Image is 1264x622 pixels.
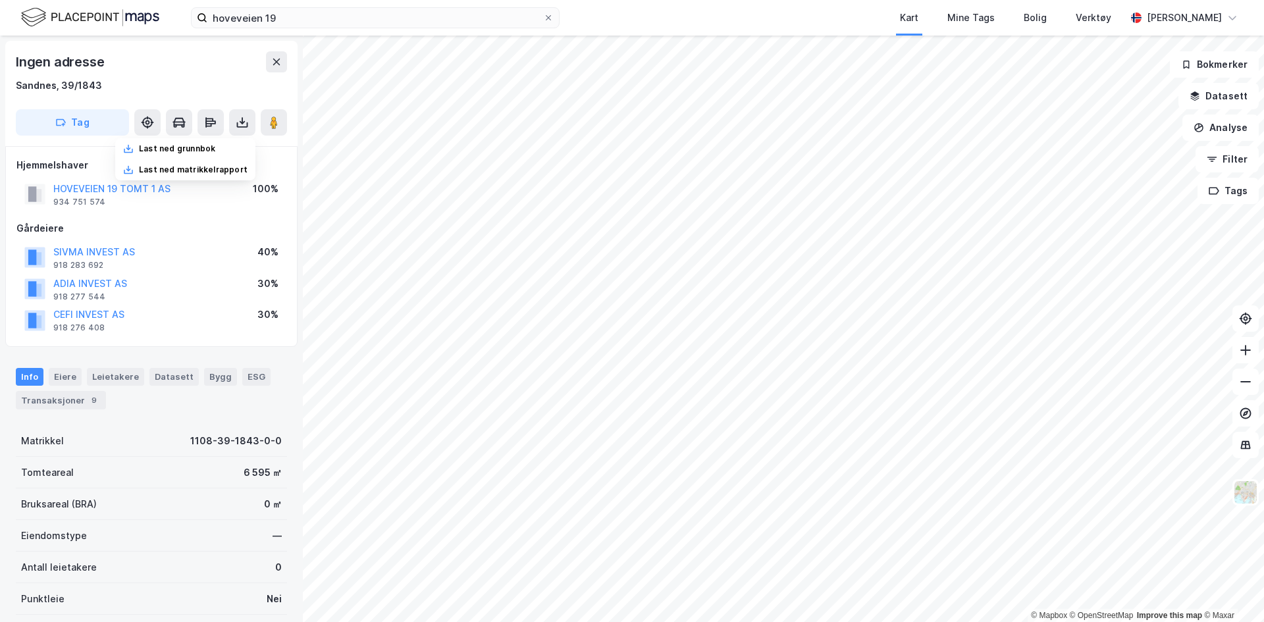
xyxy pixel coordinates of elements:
div: Sandnes, 39/1843 [16,78,102,93]
div: Leietakere [87,368,144,385]
div: Gårdeiere [16,220,286,236]
div: Bruksareal (BRA) [21,496,97,512]
button: Tags [1198,178,1259,204]
div: Ingen adresse [16,51,107,72]
div: 30% [257,276,278,292]
div: 0 ㎡ [264,496,282,512]
button: Analyse [1182,115,1259,141]
div: — [273,528,282,544]
div: Eiere [49,368,82,385]
div: Transaksjoner [16,391,106,409]
div: Datasett [149,368,199,385]
div: Matrikkel [21,433,64,449]
div: Info [16,368,43,385]
div: Bolig [1024,10,1047,26]
div: 934 751 574 [53,197,105,207]
img: logo.f888ab2527a4732fd821a326f86c7f29.svg [21,6,159,29]
a: Mapbox [1031,611,1067,620]
div: 100% [253,181,278,197]
iframe: Chat Widget [1198,559,1264,622]
div: 918 283 692 [53,260,103,271]
div: Tomteareal [21,465,74,480]
div: 9 [88,394,101,407]
div: 918 276 408 [53,323,105,333]
a: Improve this map [1137,611,1202,620]
div: Antall leietakere [21,559,97,575]
div: Hjemmelshaver [16,157,286,173]
img: Z [1233,480,1258,505]
div: Last ned grunnbok [139,143,215,154]
a: OpenStreetMap [1070,611,1134,620]
div: 6 595 ㎡ [244,465,282,480]
div: 40% [257,244,278,260]
div: ESG [242,368,271,385]
div: 1108-39-1843-0-0 [190,433,282,449]
div: Kart [900,10,918,26]
div: Punktleie [21,591,65,607]
div: Verktøy [1076,10,1111,26]
div: Last ned matrikkelrapport [139,165,248,175]
div: Nei [267,591,282,607]
button: Tag [16,109,129,136]
div: Mine Tags [947,10,995,26]
input: Søk på adresse, matrikkel, gårdeiere, leietakere eller personer [207,8,543,28]
div: 918 277 544 [53,292,105,302]
div: Bygg [204,368,237,385]
button: Filter [1196,146,1259,172]
div: Kontrollprogram for chat [1198,559,1264,622]
button: Datasett [1178,83,1259,109]
div: 30% [257,307,278,323]
div: Eiendomstype [21,528,87,544]
div: 0 [275,559,282,575]
div: [PERSON_NAME] [1147,10,1222,26]
button: Bokmerker [1170,51,1259,78]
